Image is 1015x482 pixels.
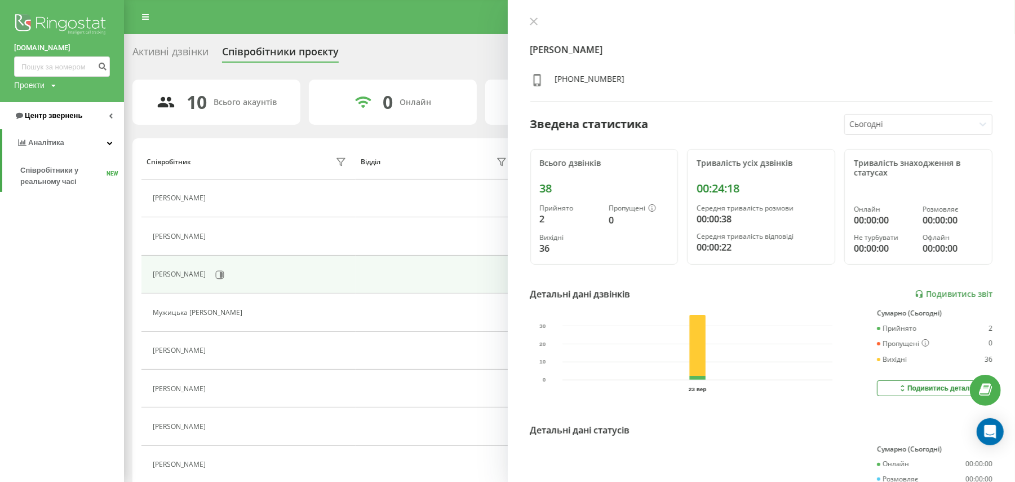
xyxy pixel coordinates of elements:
[609,213,668,227] div: 0
[153,233,209,240] div: [PERSON_NAME]
[540,212,600,226] div: 2
[877,356,907,363] div: Вихідні
[214,98,277,107] div: Всього акаунтів
[540,159,669,168] div: Всього дзвінків
[697,159,826,168] div: Тривалість усіх дзвінків
[20,160,124,192] a: Співробітники у реальному часіNEW
[540,182,669,195] div: 38
[877,445,992,453] div: Сумарно (Сьогодні)
[147,158,191,166] div: Співробітник
[697,233,826,240] div: Середня тривалість відповіді
[540,234,600,242] div: Вихідні
[530,287,631,301] div: Детальні дані дзвінків
[923,213,983,227] div: 00:00:00
[14,42,110,54] a: [DOMAIN_NAME]
[400,98,431,107] div: Онлайн
[25,111,82,120] span: Центр звернень
[985,356,992,363] div: 36
[540,204,600,212] div: Прийнято
[965,460,992,468] div: 00:00:00
[989,325,992,332] div: 2
[20,165,107,187] span: Співробітники у реальному часі
[989,339,992,348] div: 0
[530,43,993,56] h4: [PERSON_NAME]
[923,242,983,255] div: 00:00:00
[854,234,914,242] div: Не турбувати
[539,323,546,329] text: 30
[877,325,916,332] div: Прийнято
[153,194,209,202] div: [PERSON_NAME]
[530,423,630,437] div: Детальні дані статусів
[153,347,209,354] div: [PERSON_NAME]
[923,234,983,242] div: Офлайн
[877,380,992,396] button: Подивитись деталі
[697,212,826,226] div: 00:00:38
[222,46,339,63] div: Співробітники проєкту
[14,11,110,40] img: Ringostat logo
[915,290,992,299] a: Подивитись звіт
[2,129,124,156] a: Аналiтика
[383,91,393,113] div: 0
[977,418,1004,445] div: Open Intercom Messenger
[153,423,209,431] div: [PERSON_NAME]
[697,182,826,195] div: 00:24:18
[187,91,207,113] div: 10
[153,461,209,468] div: [PERSON_NAME]
[539,341,546,347] text: 20
[854,213,914,227] div: 00:00:00
[697,240,826,254] div: 00:00:22
[854,205,914,213] div: Онлайн
[153,270,209,278] div: [PERSON_NAME]
[361,158,380,166] div: Відділ
[923,205,983,213] div: Розмовляє
[539,359,546,365] text: 10
[555,73,625,90] div: [PHONE_NUMBER]
[540,242,600,255] div: 36
[877,339,929,348] div: Пропущені
[28,138,64,147] span: Аналiтика
[898,384,972,393] div: Подивитись деталі
[132,46,209,63] div: Активні дзвінки
[542,377,546,383] text: 0
[14,80,45,91] div: Проекти
[609,204,668,213] div: Пропущені
[14,56,110,77] input: Пошук за номером
[153,309,245,317] div: Мужицька [PERSON_NAME]
[877,460,909,468] div: Онлайн
[530,116,649,133] div: Зведена статистика
[689,386,707,392] text: 23 вер
[697,204,826,212] div: Середня тривалість розмови
[854,159,983,178] div: Тривалість знаходження в статусах
[153,385,209,393] div: [PERSON_NAME]
[877,309,992,317] div: Сумарно (Сьогодні)
[854,242,914,255] div: 00:00:00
